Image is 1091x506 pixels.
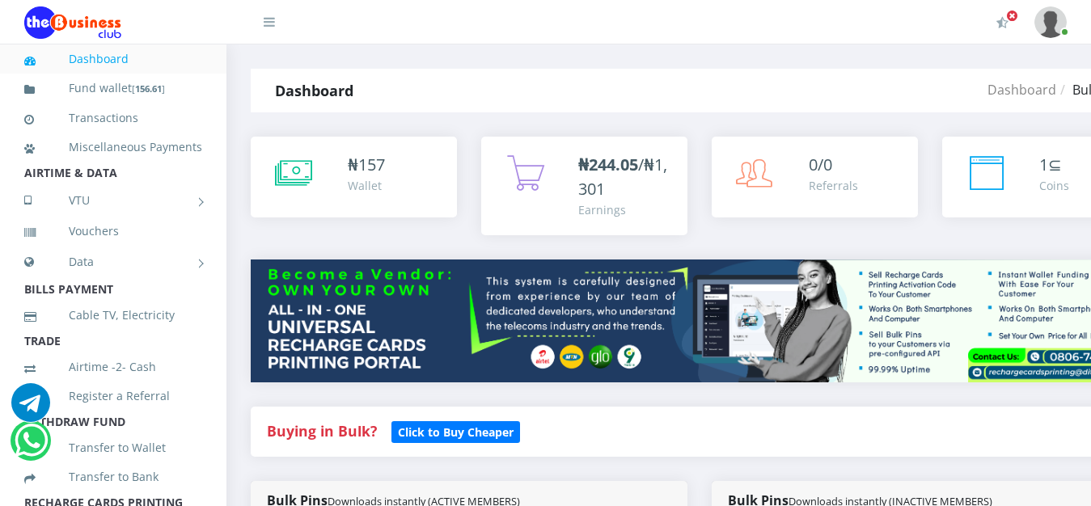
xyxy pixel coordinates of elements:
[578,154,667,200] span: /₦1,301
[24,213,202,250] a: Vouchers
[15,433,48,460] a: Chat for support
[348,177,385,194] div: Wallet
[24,129,202,166] a: Miscellaneous Payments
[24,180,202,221] a: VTU
[987,81,1056,99] a: Dashboard
[24,40,202,78] a: Dashboard
[24,99,202,137] a: Transactions
[24,297,202,334] a: Cable TV, Electricity
[275,81,353,100] strong: Dashboard
[24,242,202,282] a: Data
[578,154,638,175] b: ₦244.05
[481,137,687,235] a: ₦244.05/₦1,301 Earnings
[1039,153,1069,177] div: ⊆
[24,70,202,108] a: Fund wallet[156.61]
[132,82,165,95] small: [ ]
[24,377,202,415] a: Register a Referral
[11,395,50,422] a: Chat for support
[24,429,202,466] a: Transfer to Wallet
[809,177,858,194] div: Referrals
[398,424,514,440] b: Click to Buy Cheaper
[24,348,202,386] a: Airtime -2- Cash
[712,137,918,217] a: 0/0 Referrals
[348,153,385,177] div: ₦
[1034,6,1067,38] img: User
[1006,10,1018,22] span: Activate Your Membership
[578,201,671,218] div: Earnings
[391,421,520,441] a: Click to Buy Cheaper
[135,82,162,95] b: 156.61
[1039,177,1069,194] div: Coins
[358,154,385,175] span: 157
[1039,154,1048,175] span: 1
[809,154,832,175] span: 0/0
[267,421,377,441] strong: Buying in Bulk?
[24,458,202,495] a: Transfer to Bank
[996,16,1009,29] i: Activate Your Membership
[24,6,121,39] img: Logo
[251,137,457,217] a: ₦157 Wallet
